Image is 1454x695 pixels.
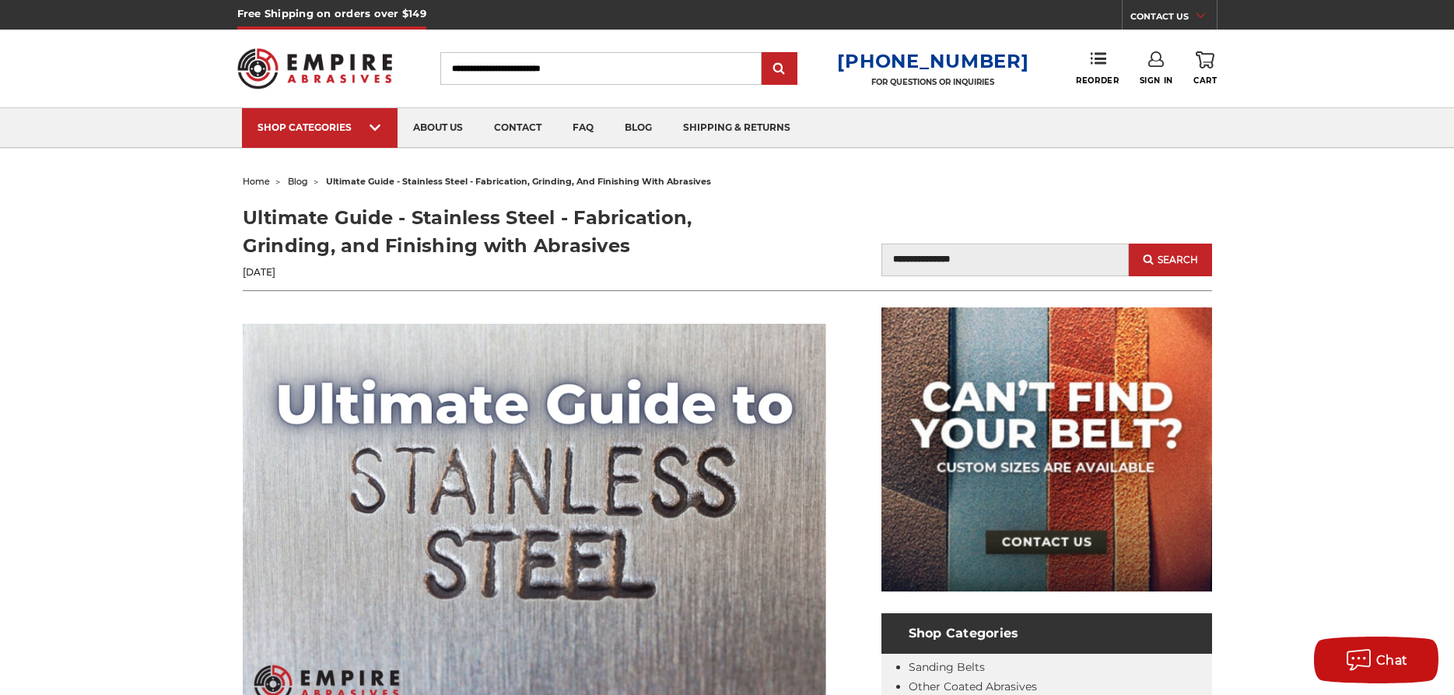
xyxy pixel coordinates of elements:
[326,176,711,187] span: ultimate guide - stainless steel - fabrication, grinding, and finishing with abrasives
[243,204,727,260] h1: Ultimate Guide - Stainless Steel - Fabrication, Grinding, and Finishing with Abrasives
[881,307,1212,591] img: promo banner for custom belts.
[609,108,667,148] a: blog
[288,176,308,187] a: blog
[1076,75,1119,86] span: Reorder
[557,108,609,148] a: faq
[667,108,806,148] a: shipping & returns
[764,54,795,85] input: Submit
[1314,637,1438,683] button: Chat
[1076,51,1119,85] a: Reorder
[1130,8,1217,30] a: CONTACT US
[909,660,985,674] a: Sanding Belts
[243,176,270,187] a: home
[881,613,1212,654] h4: Shop Categories
[1193,51,1217,86] a: Cart
[1158,254,1198,265] span: Search
[1129,244,1211,276] button: Search
[398,108,478,148] a: about us
[1193,75,1217,86] span: Cart
[243,265,727,279] p: [DATE]
[837,77,1028,87] p: FOR QUESTIONS OR INQUIRIES
[1376,653,1408,668] span: Chat
[478,108,557,148] a: contact
[909,679,1037,693] a: Other Coated Abrasives
[837,50,1028,72] a: [PHONE_NUMBER]
[237,38,393,99] img: Empire Abrasives
[1140,75,1173,86] span: Sign In
[258,121,382,133] div: SHOP CATEGORIES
